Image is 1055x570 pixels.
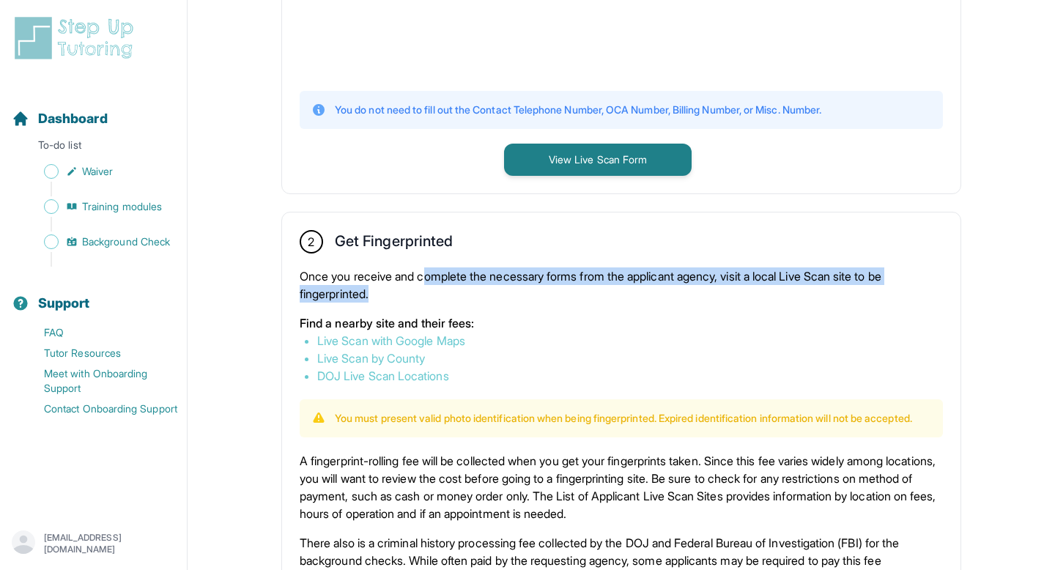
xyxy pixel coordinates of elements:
[12,15,142,62] img: logo
[317,369,449,383] a: DOJ Live Scan Locations
[300,267,943,303] p: Once you receive and complete the necessary forms from the applicant agency, visit a local Live S...
[12,161,187,182] a: Waiver
[12,322,187,343] a: FAQ
[335,103,821,117] p: You do not need to fill out the Contact Telephone Number, OCA Number, Billing Number, or Misc. Nu...
[12,343,187,363] a: Tutor Resources
[82,234,170,249] span: Background Check
[12,232,187,252] a: Background Check
[12,196,187,217] a: Training modules
[335,411,912,426] p: You must present valid photo identification when being fingerprinted. Expired identification info...
[38,108,108,129] span: Dashboard
[6,85,181,135] button: Dashboard
[300,452,943,522] p: A fingerprint-rolling fee will be collected when you get your fingerprints taken. Since this fee ...
[12,399,187,419] a: Contact Onboarding Support
[504,144,692,176] button: View Live Scan Form
[6,270,181,319] button: Support
[38,293,90,314] span: Support
[82,199,162,214] span: Training modules
[317,333,465,348] a: Live Scan with Google Maps
[12,530,175,557] button: [EMAIL_ADDRESS][DOMAIN_NAME]
[12,108,108,129] a: Dashboard
[300,314,943,332] p: Find a nearby site and their fees:
[82,164,113,179] span: Waiver
[317,351,425,366] a: Live Scan by County
[504,152,692,166] a: View Live Scan Form
[12,363,187,399] a: Meet with Onboarding Support
[335,232,453,256] h2: Get Fingerprinted
[44,532,175,555] p: [EMAIL_ADDRESS][DOMAIN_NAME]
[308,233,314,251] span: 2
[6,138,181,158] p: To-do list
